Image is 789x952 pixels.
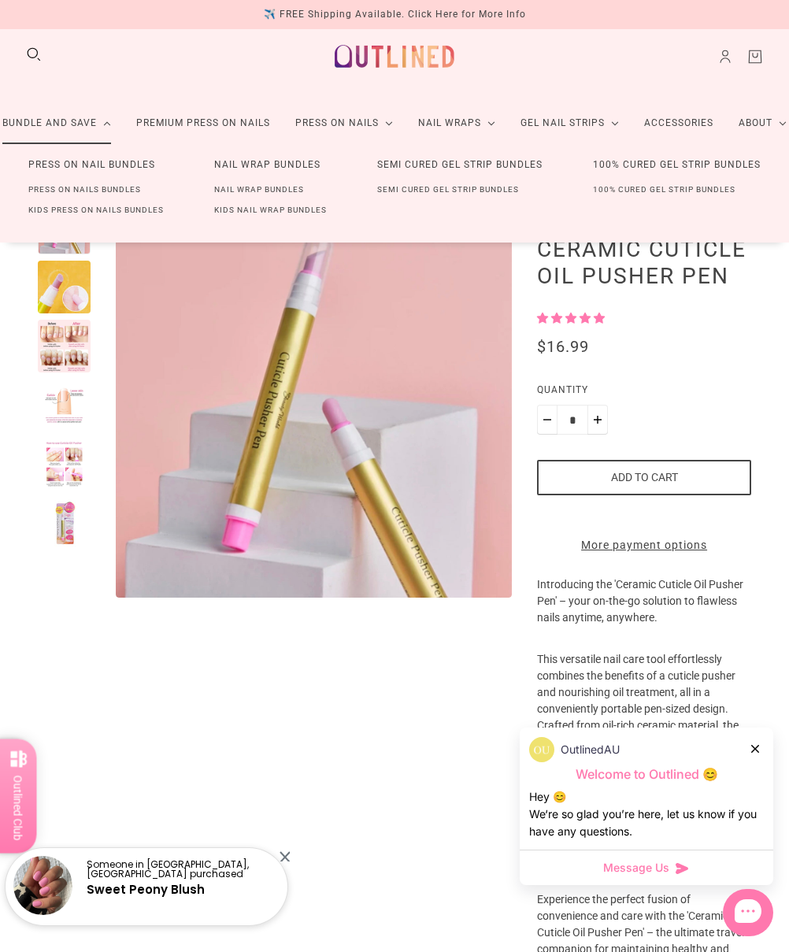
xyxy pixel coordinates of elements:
[3,200,189,220] a: Kids Press On Nails Bundles
[603,860,669,876] span: Message Us
[352,180,544,200] a: Semi Cured Gel Strip Bundles
[352,150,568,180] a: Semi Cured Gel Strip Bundles
[189,150,346,180] a: Nail Wrap Bundles
[25,46,43,63] button: Search
[283,102,406,144] a: Press On Nails
[529,766,764,783] p: Welcome to Outlined 😊
[537,576,751,651] p: Introducing the 'Ceramic Cuticle Oil Pusher Pen' – your on-the-go solution to flawless nails anyt...
[537,537,751,554] a: More payment options
[537,337,589,356] span: $16.99
[508,102,632,144] a: Gel Nail Strips
[3,150,180,180] a: Press On Nail Bundles
[189,200,352,220] a: Kids Nail Wrap Bundles
[116,202,512,598] img: Lucky Trendy Ceramic Cuticle Oil Pusher Pen
[325,23,464,90] a: Outlined
[406,102,508,144] a: Nail Wraps
[529,737,554,762] img: data:image/png;base64,iVBORw0KGgoAAAANSUhEUgAAACQAAAAkCAYAAADhAJiYAAAAAXNSR0IArs4c6QAAAERlWElmTU0...
[717,48,734,65] a: Account
[537,651,751,891] p: This versatile nail care tool effortlessly combines the benefits of a cuticle pusher and nourishi...
[537,382,751,405] label: Quantity
[746,48,764,65] a: Cart
[124,102,283,144] a: Premium Press On Nails
[87,860,274,879] p: Someone in [GEOGRAPHIC_DATA], [GEOGRAPHIC_DATA] purchased
[537,209,751,289] h1: Lucky Trendy Ceramic Cuticle Oil Pusher Pen
[632,102,726,144] a: Accessories
[189,180,329,200] a: Nail Wrap Bundles
[568,150,786,180] a: 100% Cured Gel Strip Bundles
[537,405,557,435] button: Minus
[116,202,512,598] modal-trigger: Enlarge product image
[568,180,761,200] a: 100% Cured Gel Strip Bundles
[529,788,764,840] div: Hey 😊 We‘re so glad you’re here, let us know if you have any questions.
[587,405,608,435] button: Plus
[264,6,526,23] div: ✈️ FREE Shipping Available. Click Here for More Info
[561,741,620,758] p: OutlinedAU
[3,180,166,200] a: Press On Nails Bundles
[87,881,205,898] a: Sweet Peony Blush
[537,312,605,324] span: 5.00 stars
[537,460,751,495] button: Add to cart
